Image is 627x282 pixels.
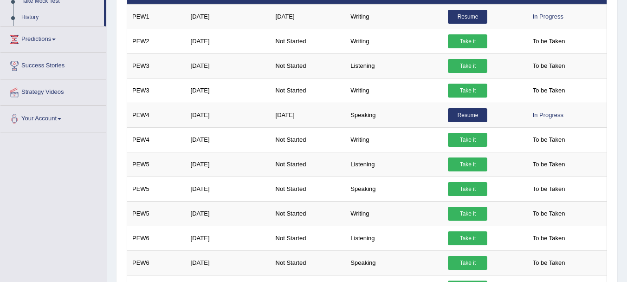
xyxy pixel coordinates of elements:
[271,250,346,275] td: Not Started
[127,152,186,177] td: PEW5
[127,250,186,275] td: PEW6
[271,103,346,127] td: [DATE]
[186,53,271,78] td: [DATE]
[127,226,186,250] td: PEW6
[17,9,104,26] a: History
[271,201,346,226] td: Not Started
[186,4,271,29] td: [DATE]
[448,10,487,24] a: Resume
[127,177,186,201] td: PEW5
[345,53,443,78] td: Listening
[448,231,487,245] a: Take it
[528,84,570,98] span: To be Taken
[186,78,271,103] td: [DATE]
[345,201,443,226] td: Writing
[528,10,568,24] div: In Progress
[186,29,271,53] td: [DATE]
[448,256,487,270] a: Take it
[127,127,186,152] td: PEW4
[345,226,443,250] td: Listening
[127,4,186,29] td: PEW1
[528,157,570,171] span: To be Taken
[528,133,570,147] span: To be Taken
[127,29,186,53] td: PEW2
[345,250,443,275] td: Speaking
[345,29,443,53] td: Writing
[345,103,443,127] td: Speaking
[528,59,570,73] span: To be Taken
[448,133,487,147] a: Take it
[345,177,443,201] td: Speaking
[528,231,570,245] span: To be Taken
[271,226,346,250] td: Not Started
[271,4,346,29] td: [DATE]
[0,106,106,129] a: Your Account
[448,207,487,221] a: Take it
[186,103,271,127] td: [DATE]
[186,152,271,177] td: [DATE]
[528,207,570,221] span: To be Taken
[186,201,271,226] td: [DATE]
[448,157,487,171] a: Take it
[271,152,346,177] td: Not Started
[271,29,346,53] td: Not Started
[186,177,271,201] td: [DATE]
[186,250,271,275] td: [DATE]
[528,34,570,48] span: To be Taken
[271,78,346,103] td: Not Started
[345,127,443,152] td: Writing
[528,182,570,196] span: To be Taken
[186,226,271,250] td: [DATE]
[345,4,443,29] td: Writing
[448,182,487,196] a: Take it
[345,78,443,103] td: Writing
[271,127,346,152] td: Not Started
[448,59,487,73] a: Take it
[127,53,186,78] td: PEW3
[186,127,271,152] td: [DATE]
[0,53,106,76] a: Success Stories
[0,79,106,103] a: Strategy Videos
[127,78,186,103] td: PEW3
[448,34,487,48] a: Take it
[448,84,487,98] a: Take it
[448,108,487,122] a: Resume
[528,108,568,122] div: In Progress
[127,201,186,226] td: PEW5
[127,103,186,127] td: PEW4
[345,152,443,177] td: Listening
[271,53,346,78] td: Not Started
[0,26,106,50] a: Predictions
[271,177,346,201] td: Not Started
[528,256,570,270] span: To be Taken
